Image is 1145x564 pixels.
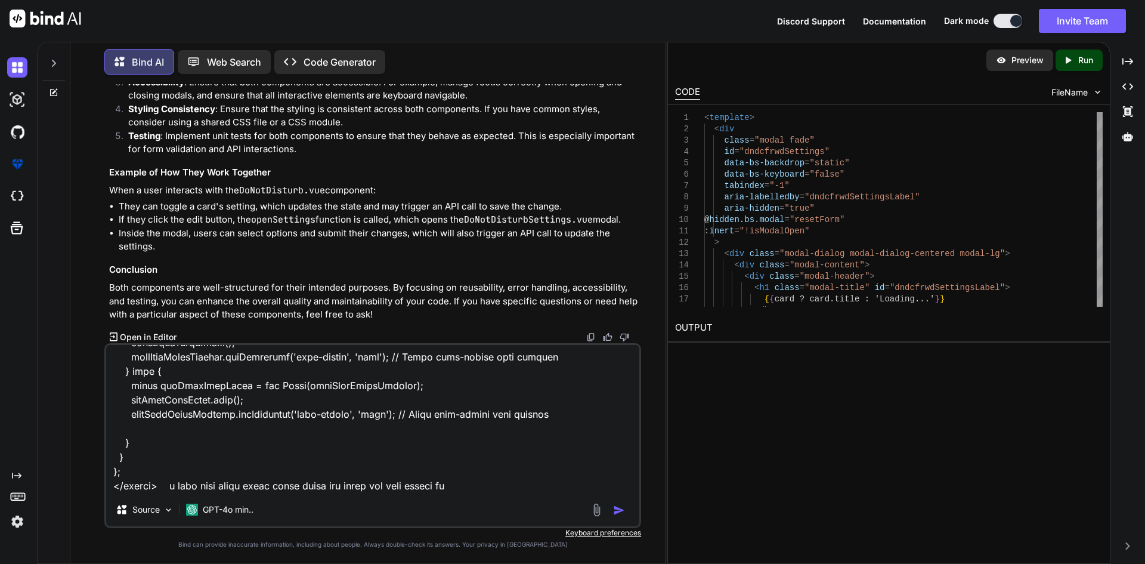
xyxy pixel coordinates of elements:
[739,215,744,224] span: .
[675,169,689,180] div: 6
[863,16,926,26] span: Documentation
[759,260,784,270] span: class
[7,154,27,174] img: premium
[724,158,804,168] span: data-bs-backdrop
[724,249,729,258] span: <
[729,249,744,258] span: div
[779,249,1005,258] span: "modal-dialog modal-dialog-centered modal-lg"
[809,169,844,179] span: "false"
[790,260,865,270] span: "modal-content"
[704,113,709,122] span: <
[714,238,719,247] span: >
[675,158,689,169] div: 5
[996,55,1007,66] img: preview
[675,180,689,192] div: 7
[754,283,759,292] span: <
[724,204,779,213] span: aria-hidden
[203,504,253,516] p: GPT-4o min..
[779,204,784,213] span: =
[769,272,794,281] span: class
[804,158,809,168] span: =
[863,15,926,27] button: Documentation
[869,272,874,281] span: >
[675,260,689,271] div: 14
[749,272,764,281] span: div
[620,332,629,342] img: dislike
[764,294,769,304] span: {
[10,10,81,27] img: Bind AI
[804,283,869,292] span: "modal-title"
[744,215,754,224] span: bs
[128,130,639,156] p: : Implement unit tests for both components to ensure that they behave as expected. This is especi...
[1078,54,1093,66] p: Run
[744,272,749,281] span: <
[734,147,739,156] span: =
[809,158,849,168] span: "static"
[709,215,739,224] span: hidden
[109,184,639,198] p: When a user interacts with the component:
[109,281,639,322] p: Both components are well-structured for their intended purposes. By focusing on reusability, erro...
[207,55,261,69] p: Web Search
[704,215,709,224] span: @
[874,283,884,292] span: id
[603,332,612,342] img: like
[774,294,934,304] span: card ? card.title : 'Loading...'
[749,113,754,122] span: >
[675,282,689,294] div: 16
[865,260,869,270] span: >
[128,76,184,88] strong: Accessibility
[128,103,639,130] p: : Ensure that the styling is consistent across both components. If you have common styles, consid...
[119,200,639,214] li: They can toggle a card's setting, which updates the state and may trigger an API call to save the...
[675,214,689,226] div: 10
[1039,9,1126,33] button: Invite Team
[1051,87,1088,98] span: FileName
[739,260,754,270] span: div
[1011,54,1044,66] p: Preview
[777,15,845,27] button: Discord Support
[739,226,809,236] span: "!isModalOpen"
[675,192,689,203] div: 8
[754,135,815,145] span: "modal fade"
[784,204,814,213] span: "true"
[109,263,639,277] h3: Conclusion
[754,215,759,224] span: .
[675,146,689,158] div: 4
[724,147,734,156] span: id
[774,283,799,292] span: class
[1005,249,1010,258] span: >
[724,135,749,145] span: class
[132,504,160,516] p: Source
[675,226,689,237] div: 11
[119,227,639,254] li: Inside the modal, users can select options and submit their changes, which will also trigger an A...
[784,215,789,224] span: =
[714,124,719,134] span: <
[704,226,709,236] span: :
[759,215,784,224] span: modal
[774,306,779,315] span: >
[709,226,734,236] span: inert
[774,249,779,258] span: =
[7,90,27,110] img: darkAi-studio
[132,55,164,69] p: Bind AI
[739,147,829,156] span: "dndcfrwdSettings"
[128,103,215,115] strong: Styling Consistency
[128,130,160,141] strong: Testing
[934,294,939,304] span: }
[764,306,774,315] span: h1
[799,192,804,202] span: =
[675,271,689,282] div: 15
[675,305,689,316] div: 18
[749,249,774,258] span: class
[675,237,689,248] div: 12
[586,332,596,342] img: copy
[590,503,604,517] img: attachment
[754,306,765,315] span: </
[304,55,376,69] p: Code Generator
[769,181,790,190] span: "-1"
[613,504,625,516] img: icon
[120,331,177,343] p: Open in Editor
[749,135,754,145] span: =
[790,215,844,224] span: "resetForm"
[163,505,174,515] img: Pick Models
[944,15,989,27] span: Dark mode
